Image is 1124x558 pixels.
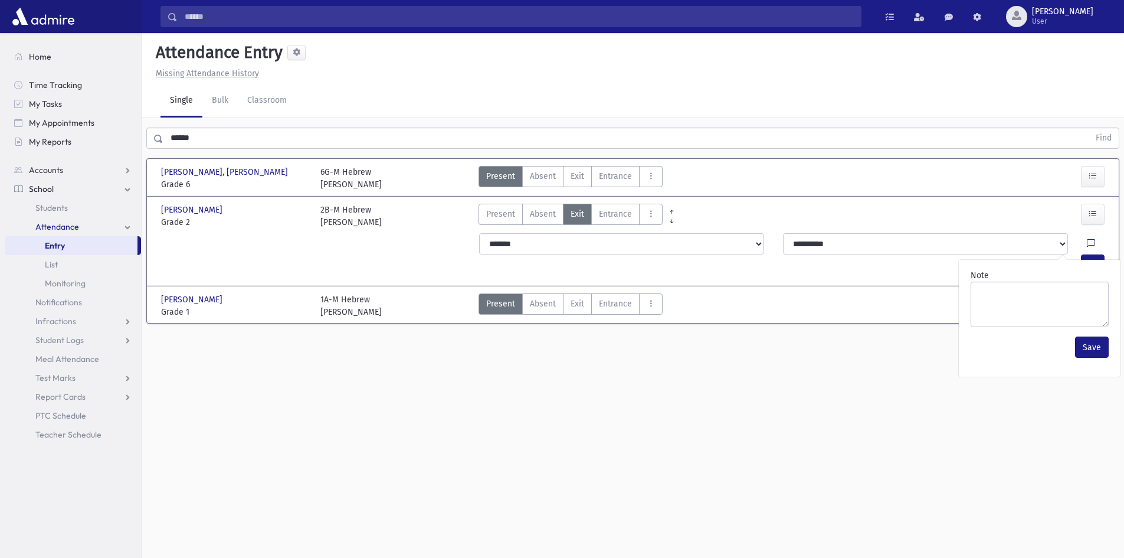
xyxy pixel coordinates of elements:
[35,410,86,421] span: PTC Schedule
[599,298,632,310] span: Entrance
[161,216,309,229] span: Grade 2
[35,297,82,308] span: Notifications
[599,170,632,182] span: Entrance
[1075,337,1109,358] button: Save
[5,368,141,387] a: Test Marks
[1032,7,1093,17] span: [PERSON_NAME]
[29,184,54,194] span: School
[5,47,141,66] a: Home
[5,132,141,151] a: My Reports
[5,236,137,255] a: Entry
[530,208,556,220] span: Absent
[161,306,309,318] span: Grade 1
[5,331,141,350] a: Student Logs
[5,312,141,331] a: Infractions
[5,387,141,406] a: Report Cards
[5,94,141,113] a: My Tasks
[320,166,382,191] div: 6G-M Hebrew [PERSON_NAME]
[29,118,94,128] span: My Appointments
[479,204,663,229] div: AttTypes
[5,180,141,198] a: School
[161,293,225,306] span: [PERSON_NAME]
[160,84,202,118] a: Single
[5,406,141,425] a: PTC Schedule
[5,161,141,180] a: Accounts
[161,178,309,191] span: Grade 6
[971,269,989,282] label: Note
[571,208,584,220] span: Exit
[5,293,141,312] a: Notifications
[151,68,259,79] a: Missing Attendance History
[571,298,584,310] span: Exit
[178,6,861,27] input: Search
[45,240,65,251] span: Entry
[5,425,141,444] a: Teacher Schedule
[320,204,382,229] div: 2B-M Hebrew [PERSON_NAME]
[571,170,584,182] span: Exit
[156,68,259,79] u: Missing Attendance History
[29,99,62,109] span: My Tasks
[35,203,68,213] span: Students
[161,166,290,178] span: [PERSON_NAME], [PERSON_NAME]
[5,217,141,236] a: Attendance
[5,113,141,132] a: My Appointments
[9,5,77,28] img: AdmirePro
[486,170,515,182] span: Present
[45,259,58,270] span: List
[29,165,63,175] span: Accounts
[599,208,632,220] span: Entrance
[35,316,76,327] span: Infractions
[530,298,556,310] span: Absent
[1089,128,1119,148] button: Find
[486,208,515,220] span: Present
[320,293,382,318] div: 1A-M Hebrew [PERSON_NAME]
[202,84,238,118] a: Bulk
[29,80,82,90] span: Time Tracking
[238,84,296,118] a: Classroom
[1032,17,1093,26] span: User
[151,43,283,63] h5: Attendance Entry
[479,293,663,318] div: AttTypes
[486,298,515,310] span: Present
[35,373,76,383] span: Test Marks
[5,198,141,217] a: Students
[35,354,99,364] span: Meal Attendance
[5,274,141,293] a: Monitoring
[5,255,141,274] a: List
[479,166,663,191] div: AttTypes
[35,429,101,440] span: Teacher Schedule
[29,51,51,62] span: Home
[5,76,141,94] a: Time Tracking
[5,350,141,368] a: Meal Attendance
[35,221,79,232] span: Attendance
[45,278,86,289] span: Monitoring
[29,136,71,147] span: My Reports
[530,170,556,182] span: Absent
[161,204,225,216] span: [PERSON_NAME]
[35,391,86,402] span: Report Cards
[35,335,84,345] span: Student Logs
